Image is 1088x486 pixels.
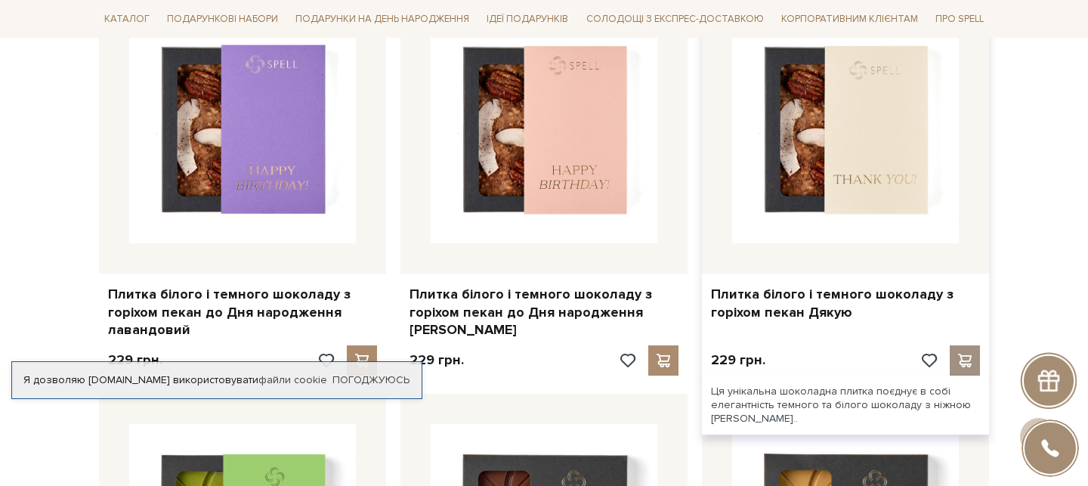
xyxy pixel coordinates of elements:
span: Каталог [98,8,156,31]
span: Подарунки на День народження [289,8,475,31]
span: Ідеї подарунків [481,8,574,31]
a: Погоджуюсь [332,373,410,387]
a: файли cookie [258,373,327,386]
div: Я дозволяю [DOMAIN_NAME] використовувати [12,373,422,387]
p: 229 грн. [108,351,162,369]
a: Корпоративним клієнтам [775,6,924,32]
a: Плитка білого і темного шоколаду з горіхом пекан Дякую [711,286,980,321]
a: Солодощі з експрес-доставкою [580,6,770,32]
span: Подарункові набори [161,8,284,31]
p: 229 грн. [711,351,765,369]
div: Ця унікальна шоколадна плитка поєднує в собі елегантність темного та білого шоколаду з ніжною [PE... [702,376,989,435]
p: 229 грн. [410,351,464,369]
a: Плитка білого і темного шоколаду з горіхом пекан до Дня народження [PERSON_NAME] [410,286,678,339]
span: Про Spell [929,8,990,31]
a: Плитка білого і темного шоколаду з горіхом пекан до Дня народження лавандовий [108,286,377,339]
